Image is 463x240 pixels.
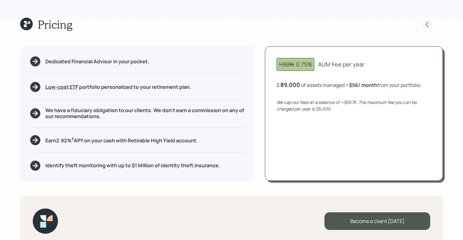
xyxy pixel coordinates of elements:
b: $56 / month [349,82,377,89]
sup: † [71,136,74,142]
span: 1.00% [279,60,294,68]
h5: We have a fiduciary obligation to our clients. We don't earn a commission on any of our recommend... [45,107,245,119]
span: Low-cost ETF [45,83,78,90]
div: Become a client [DATE] [324,212,430,230]
div: $ of assets managed ≈ from your portfolio . [277,81,421,89]
h5: Earn 2.92 % APY on your cash with Retirable High Yield account. [45,136,198,144]
i: We cap our fees at a balance of ~$667K. The maximum fee you can be charged per year is $5,000 [277,99,417,112]
div: AUM Fee per year [318,60,364,69]
h1: Pricing [38,18,72,31]
div: 89,000 [280,81,300,89]
h5: portfolio personalized to your retirement plan. [45,84,191,90]
div: 0.75% [279,60,312,69]
h5: Dedicated Financial Advisor in your pocket. [45,59,149,65]
h5: Identify theft monitoring with up to $1 Million of identity theft insurance. [45,163,220,169]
